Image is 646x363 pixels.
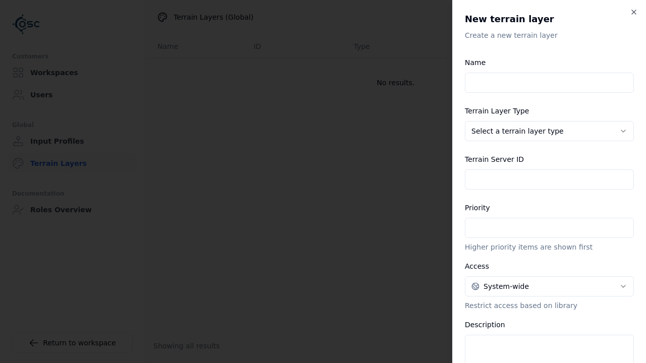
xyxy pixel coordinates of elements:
label: Priority [465,204,490,212]
label: Access [465,262,489,270]
p: Restrict access based on library [465,300,634,311]
p: Higher priority items are shown first [465,242,634,252]
h2: New terrain layer [465,12,634,26]
p: Create a new terrain layer [465,30,634,40]
label: Terrain Layer Type [465,107,529,115]
label: Description [465,321,505,329]
label: Name [465,58,486,67]
label: Terrain Server ID [465,155,524,163]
